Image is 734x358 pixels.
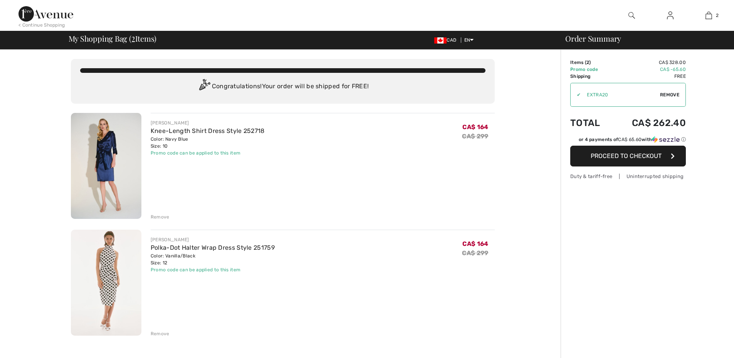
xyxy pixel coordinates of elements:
[151,252,275,266] div: Color: Vanilla/Black Size: 12
[571,91,581,98] div: ✔
[434,37,447,44] img: Canadian Dollar
[131,33,135,43] span: 2
[71,113,141,219] img: Knee-Length Shirt Dress Style 252718
[434,37,459,43] span: CAD
[705,11,712,20] img: My Bag
[660,91,679,98] span: Remove
[579,136,686,143] div: or 4 payments of with
[652,136,680,143] img: Sezzle
[462,249,488,257] s: CA$ 299
[462,123,488,131] span: CA$ 164
[151,136,265,150] div: Color: Navy Blue Size: 10
[80,79,485,94] div: Congratulations! Your order will be shipped for FREE!
[591,152,662,160] span: Proceed to Checkout
[462,240,488,247] span: CA$ 164
[570,110,611,136] td: Total
[570,66,611,73] td: Promo code
[570,146,686,166] button: Proceed to Checkout
[151,330,170,337] div: Remove
[618,137,642,142] span: CA$ 65.60
[151,244,275,251] a: Polka-Dot Halter Wrap Dress Style 251759
[556,35,729,42] div: Order Summary
[18,6,73,22] img: 1ère Avenue
[197,79,212,94] img: Congratulation2.svg
[611,73,686,80] td: Free
[71,230,141,336] img: Polka-Dot Halter Wrap Dress Style 251759
[570,136,686,146] div: or 4 payments ofCA$ 65.60withSezzle Click to learn more about Sezzle
[611,59,686,66] td: CA$ 328.00
[462,133,488,140] s: CA$ 299
[151,266,275,273] div: Promo code can be applied to this item
[586,60,589,65] span: 2
[716,12,719,19] span: 2
[611,110,686,136] td: CA$ 262.40
[581,83,660,106] input: Promo code
[69,35,157,42] span: My Shopping Bag ( Items)
[570,173,686,180] div: Duty & tariff-free | Uninterrupted shipping
[151,127,265,134] a: Knee-Length Shirt Dress Style 252718
[151,213,170,220] div: Remove
[628,11,635,20] img: search the website
[611,66,686,73] td: CA$ -65.60
[570,73,611,80] td: Shipping
[690,11,727,20] a: 2
[661,11,680,20] a: Sign In
[18,22,65,29] div: < Continue Shopping
[667,11,674,20] img: My Info
[151,236,275,243] div: [PERSON_NAME]
[464,37,474,43] span: EN
[570,59,611,66] td: Items ( )
[151,119,265,126] div: [PERSON_NAME]
[151,150,265,156] div: Promo code can be applied to this item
